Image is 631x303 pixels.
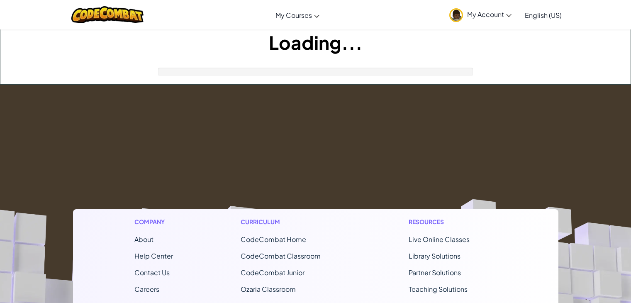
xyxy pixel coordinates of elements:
span: My Account [467,10,512,19]
a: Careers [134,285,159,293]
span: English (US) [525,11,562,20]
a: About [134,235,153,244]
h1: Curriculum [241,217,341,226]
a: CodeCombat Junior [241,268,305,277]
a: Ozaria Classroom [241,285,296,293]
span: My Courses [275,11,312,20]
span: CodeCombat Home [241,235,306,244]
a: English (US) [521,4,566,26]
a: Teaching Solutions [409,285,468,293]
a: CodeCombat Classroom [241,252,321,260]
img: CodeCombat logo [71,6,144,23]
a: My Account [445,2,516,28]
span: Contact Us [134,268,170,277]
a: Help Center [134,252,173,260]
a: My Courses [271,4,324,26]
a: Library Solutions [409,252,460,260]
h1: Resources [409,217,497,226]
a: Live Online Classes [409,235,470,244]
img: avatar [449,8,463,22]
h1: Company [134,217,173,226]
h1: Loading... [0,29,631,55]
a: Partner Solutions [409,268,461,277]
